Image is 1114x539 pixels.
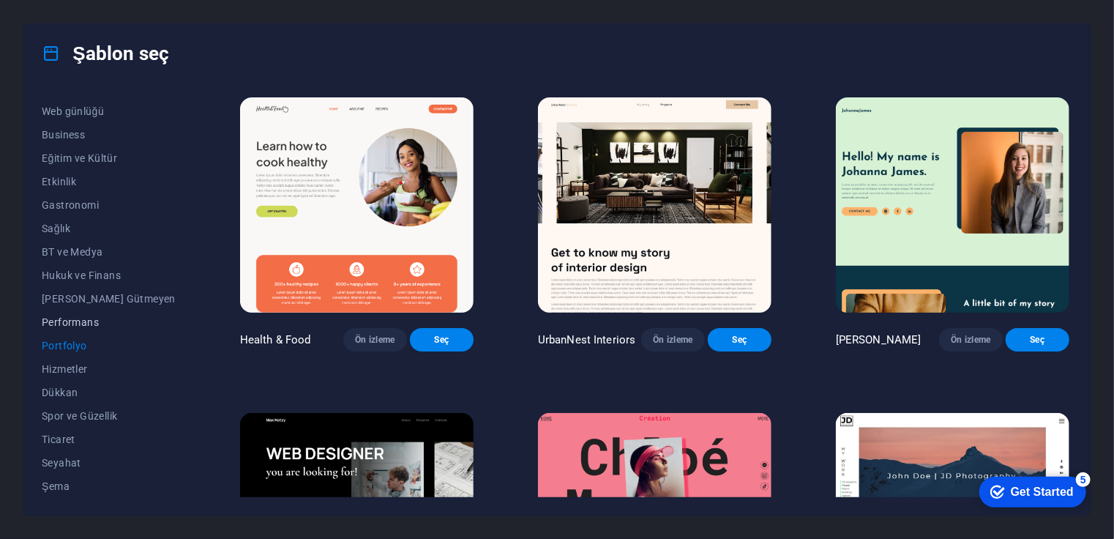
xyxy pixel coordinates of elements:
[42,316,176,328] span: Performans
[42,340,176,352] span: Portfolyo
[836,97,1069,313] img: Johanna James
[42,223,176,234] span: Sağlık
[108,3,123,18] div: 5
[410,328,474,352] button: Seç
[42,287,176,311] button: [PERSON_NAME] Gütmeyen
[42,475,176,498] button: Şema
[42,457,176,469] span: Seyahat
[42,293,176,305] span: [PERSON_NAME] Gütmeyen
[42,246,176,258] span: BT ve Medya
[42,428,176,451] button: Ticaret
[42,129,176,141] span: Business
[42,480,176,492] span: Şema
[1006,328,1069,352] button: Seç
[42,334,176,357] button: Portfolyo
[42,176,176,187] span: Etkinlik
[42,42,169,65] h4: Şablon seç
[343,328,407,352] button: Ön izleme
[42,123,176,146] button: Business
[42,387,176,398] span: Dükkan
[538,332,636,347] p: UrbanNest Interiors
[1017,334,1058,346] span: Seç
[42,363,176,375] span: Hizmetler
[355,334,395,346] span: Ön izleme
[42,105,176,117] span: Web günlüğü
[42,264,176,287] button: Hukuk ve Finans
[836,332,922,347] p: [PERSON_NAME]
[42,434,176,445] span: Ticaret
[42,240,176,264] button: BT ve Medya
[719,334,760,346] span: Seç
[240,97,474,313] img: Health & Food
[42,193,176,217] button: Gastronomi
[42,404,176,428] button: Spor ve Güzellik
[42,146,176,170] button: Eğitim ve Kültür
[43,16,106,29] div: Get Started
[12,7,119,38] div: Get Started 5 items remaining, 0% complete
[42,357,176,381] button: Hizmetler
[422,334,462,346] span: Seç
[42,311,176,334] button: Performans
[951,334,991,346] span: Ön izleme
[653,334,693,346] span: Ön izleme
[42,217,176,240] button: Sağlık
[708,328,771,352] button: Seç
[240,332,311,347] p: Health & Food
[42,381,176,404] button: Dükkan
[538,97,771,313] img: UrbanNest Interiors
[42,152,176,164] span: Eğitim ve Kültür
[42,170,176,193] button: Etkinlik
[42,100,176,123] button: Web günlüğü
[939,328,1003,352] button: Ön izleme
[641,328,705,352] button: Ön izleme
[42,199,176,211] span: Gastronomi
[42,451,176,475] button: Seyahat
[42,410,176,422] span: Spor ve Güzellik
[42,269,176,281] span: Hukuk ve Finans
